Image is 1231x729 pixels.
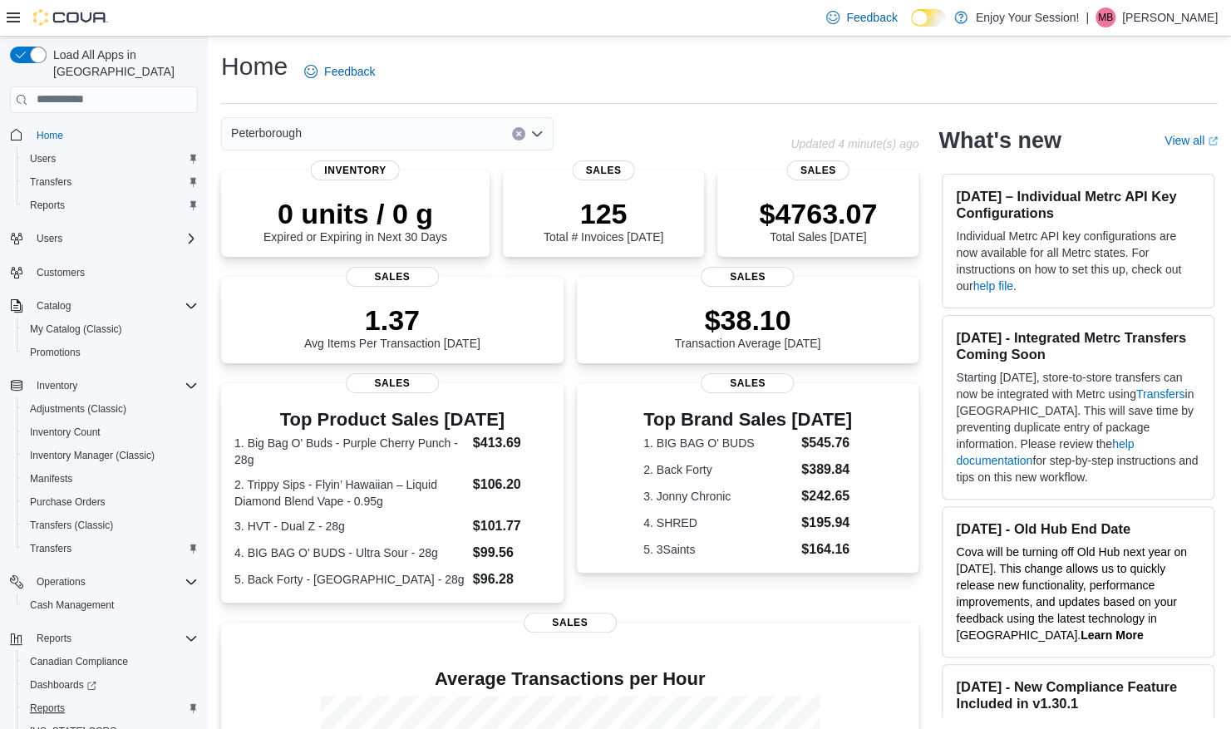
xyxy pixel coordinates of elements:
[643,435,795,451] dt: 1. BIG BAG O' BUDS
[30,296,77,316] button: Catalog
[23,422,198,442] span: Inventory Count
[512,127,525,140] button: Clear input
[1081,628,1143,642] a: Learn More
[30,346,81,359] span: Promotions
[37,266,85,279] span: Customers
[311,160,400,180] span: Inventory
[973,279,1013,293] a: help file
[234,435,466,468] dt: 1. Big Bag O' Buds - Purple Cherry Punch - 28g
[801,486,852,506] dd: $242.65
[23,652,198,672] span: Canadian Compliance
[643,410,852,430] h3: Top Brand Sales [DATE]
[30,199,65,212] span: Reports
[23,469,198,489] span: Manifests
[17,318,204,341] button: My Catalog (Classic)
[23,342,87,362] a: Promotions
[3,260,204,284] button: Customers
[17,421,204,444] button: Inventory Count
[956,228,1200,294] p: Individual Metrc API key configurations are now available for all Metrc states. For instructions ...
[30,296,198,316] span: Catalog
[30,263,91,283] a: Customers
[17,170,204,194] button: Transfers
[234,476,466,510] dt: 2. Trippy Sips - Flyin’ Hawaiian – Liquid Diamond Blend Vape - 0.95g
[3,570,204,594] button: Operations
[23,319,198,339] span: My Catalog (Classic)
[23,172,198,192] span: Transfers
[1086,7,1089,27] p: |
[30,376,84,396] button: Inventory
[30,655,128,668] span: Canadian Compliance
[3,374,204,397] button: Inventory
[30,125,198,145] span: Home
[759,197,877,230] p: $4763.07
[30,542,71,555] span: Transfers
[956,369,1200,485] p: Starting [DATE], store-to-store transfers can now be integrated with Metrc using in [GEOGRAPHIC_D...
[956,520,1200,537] h3: [DATE] - Old Hub End Date
[473,543,550,563] dd: $99.56
[23,698,71,718] a: Reports
[1122,7,1218,27] p: [PERSON_NAME]
[820,1,904,34] a: Feedback
[473,475,550,495] dd: $106.20
[23,675,103,695] a: Dashboards
[30,376,198,396] span: Inventory
[221,50,288,83] h1: Home
[23,675,198,695] span: Dashboards
[23,515,120,535] a: Transfers (Classic)
[701,267,794,287] span: Sales
[17,341,204,364] button: Promotions
[30,495,106,509] span: Purchase Orders
[801,539,852,559] dd: $164.16
[23,652,135,672] a: Canadian Compliance
[298,55,382,88] a: Feedback
[544,197,663,244] div: Total # Invoices [DATE]
[23,469,79,489] a: Manifests
[263,197,447,230] p: 0 units / 0 g
[30,472,72,485] span: Manifests
[23,595,121,615] a: Cash Management
[1098,7,1113,27] span: MB
[956,188,1200,221] h3: [DATE] – Individual Metrc API Key Configurations
[643,461,795,478] dt: 2. Back Forty
[790,137,918,150] p: Updated 4 minute(s) ago
[37,379,77,392] span: Inventory
[956,678,1200,712] h3: [DATE] - New Compliance Feature Included in v1.30.1
[801,460,852,480] dd: $389.84
[23,446,161,465] a: Inventory Manager (Classic)
[30,572,198,592] span: Operations
[956,329,1200,362] h3: [DATE] - Integrated Metrc Transfers Coming Soon
[3,627,204,650] button: Reports
[643,488,795,505] dt: 3. Jonny Chronic
[675,303,821,350] div: Transaction Average [DATE]
[234,571,466,588] dt: 5. Back Forty - [GEOGRAPHIC_DATA] - 28g
[30,628,198,648] span: Reports
[30,678,96,692] span: Dashboards
[956,437,1134,467] a: help documentation
[231,123,302,143] span: Peterborough
[643,541,795,558] dt: 5. 3Saints
[17,697,204,720] button: Reports
[23,698,198,718] span: Reports
[3,227,204,250] button: Users
[234,669,905,689] h4: Average Transactions per Hour
[573,160,635,180] span: Sales
[23,539,198,559] span: Transfers
[30,152,56,165] span: Users
[1208,136,1218,146] svg: External link
[17,194,204,217] button: Reports
[938,127,1061,154] h2: What's new
[23,195,71,215] a: Reports
[530,127,544,140] button: Open list of options
[346,373,439,393] span: Sales
[30,702,65,715] span: Reports
[801,433,852,453] dd: $545.76
[956,545,1187,642] span: Cova will be turning off Old Hub next year on [DATE]. This change allows us to quickly release ne...
[23,399,198,419] span: Adjustments (Classic)
[37,575,86,589] span: Operations
[23,149,198,169] span: Users
[324,63,375,80] span: Feedback
[30,628,78,648] button: Reports
[17,673,204,697] a: Dashboards
[234,544,466,561] dt: 4. BIG BAG O' BUDS - Ultra Sour - 28g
